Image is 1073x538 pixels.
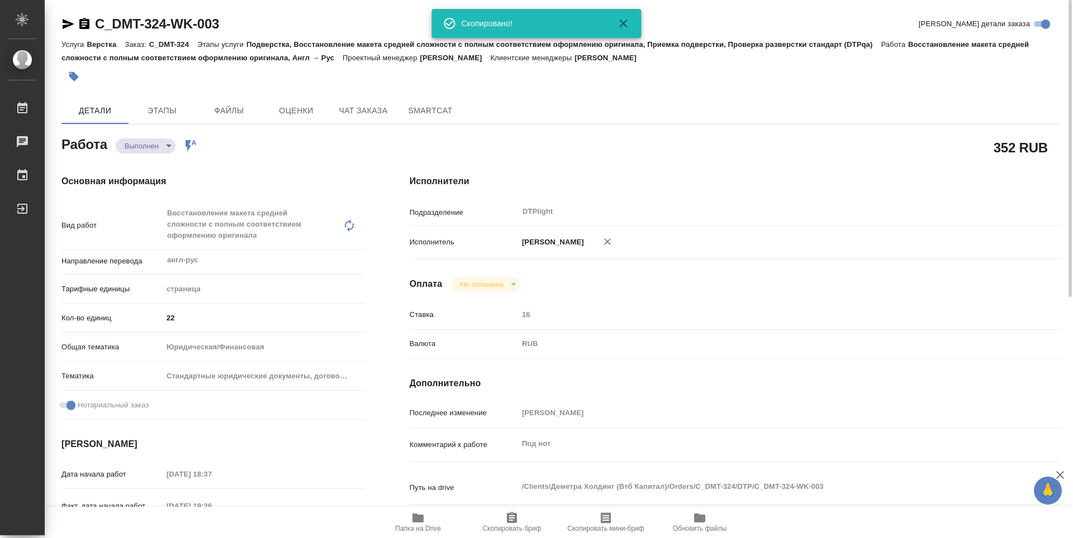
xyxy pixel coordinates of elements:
div: Стандартные юридические документы, договоры, уставы [163,367,365,386]
input: Пустое поле [163,498,260,514]
textarea: /Clients/Деметра Холдинг (Втб Капитал)/Orders/C_DMT-324/DTP/C_DMT-324-WK-003 [518,477,1006,496]
span: Этапы [135,104,189,118]
p: Вид работ [61,220,163,231]
p: Направление перевода [61,256,163,267]
p: C_DMT-324 [149,40,197,49]
span: Детали [68,104,122,118]
button: Не оплачена [457,280,506,289]
p: Заказ: [125,40,149,49]
h4: Оплата [410,277,443,291]
input: ✎ Введи что-нибудь [163,310,365,326]
p: Клиентские менеджеры [490,54,575,62]
p: Верстка [87,40,125,49]
button: Папка на Drive [371,507,465,538]
button: Скопировать бриф [465,507,559,538]
span: Скопировать бриф [482,525,541,532]
button: Закрыть [610,17,637,30]
p: Комментарий к работе [410,439,518,450]
p: Подверстка, Восстановление макета средней сложности с полным соответствием оформлению оригинала, ... [246,40,881,49]
p: Этапы услуги [197,40,246,49]
p: Валюта [410,338,518,349]
span: Оценки [269,104,323,118]
button: Выполнен [121,141,162,151]
div: Скопировано! [462,18,601,29]
button: Скопировать ссылку [78,17,91,31]
h4: Исполнители [410,175,1061,188]
span: 🙏 [1038,479,1057,502]
a: C_DMT-324-WK-003 [95,16,219,31]
p: Тарифные единицы [61,284,163,295]
p: Ставка [410,309,518,320]
span: Папка на Drive [395,525,441,532]
p: Общая тематика [61,342,163,353]
p: Подразделение [410,207,518,218]
p: Путь на drive [410,482,518,493]
button: Удалить исполнителя [595,229,620,254]
button: Обновить файлы [653,507,747,538]
h4: Основная информация [61,175,365,188]
p: [PERSON_NAME] [518,237,584,248]
button: Скопировать мини-бриф [559,507,653,538]
div: страница [163,280,365,299]
p: Услуга [61,40,87,49]
p: Тематика [61,371,163,382]
p: Факт. дата начала работ [61,501,163,512]
p: Кол-во единиц [61,313,163,324]
span: Скопировать мини-бриф [567,525,644,532]
button: Добавить тэг [61,64,86,89]
div: Юридическая/Финансовая [163,338,365,357]
p: Последнее изменение [410,407,518,419]
button: 🙏 [1034,477,1062,505]
button: Скопировать ссылку для ЯМессенджера [61,17,75,31]
input: Пустое поле [518,306,1006,323]
div: RUB [518,334,1006,353]
h4: [PERSON_NAME] [61,438,365,451]
span: SmartCat [403,104,457,118]
input: Пустое поле [518,405,1006,421]
p: [PERSON_NAME] [420,54,491,62]
textarea: Под нот [518,434,1006,453]
span: Нотариальный заказ [78,400,149,411]
div: Выполнен [116,138,175,153]
input: Пустое поле [163,466,260,482]
p: Исполнитель [410,237,518,248]
p: Проектный менеджер [343,54,420,62]
p: Работа [881,40,908,49]
h4: Дополнительно [410,377,1061,390]
span: Чат заказа [336,104,390,118]
h2: Работа [61,133,107,153]
span: Файлы [202,104,256,118]
span: [PERSON_NAME] детали заказа [919,18,1030,30]
span: Обновить файлы [673,525,727,532]
div: Выполнен [451,277,520,292]
p: Дата начала работ [61,469,163,480]
h2: 352 RUB [994,138,1048,157]
p: [PERSON_NAME] [575,54,645,62]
